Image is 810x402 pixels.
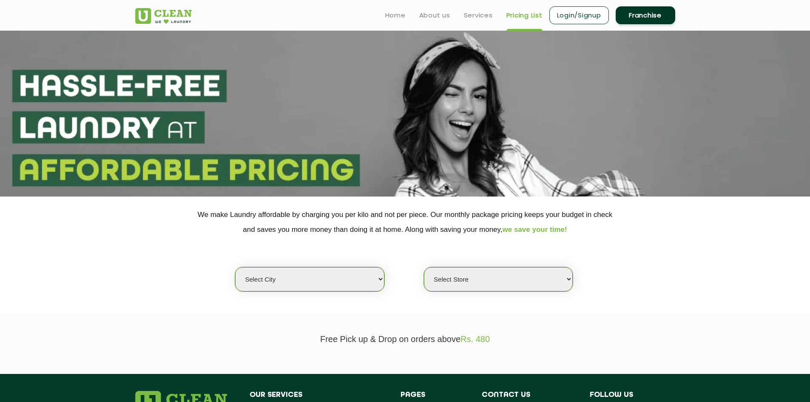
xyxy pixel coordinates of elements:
a: Login/Signup [549,6,609,24]
p: We make Laundry affordable by charging you per kilo and not per piece. Our monthly package pricin... [135,207,675,237]
a: Franchise [616,6,675,24]
span: Rs. 480 [460,334,490,344]
a: Pricing List [506,10,543,20]
a: Services [464,10,493,20]
a: Home [385,10,406,20]
p: Free Pick up & Drop on orders above [135,334,675,344]
a: About us [419,10,450,20]
span: we save your time! [503,225,567,234]
img: UClean Laundry and Dry Cleaning [135,8,192,24]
